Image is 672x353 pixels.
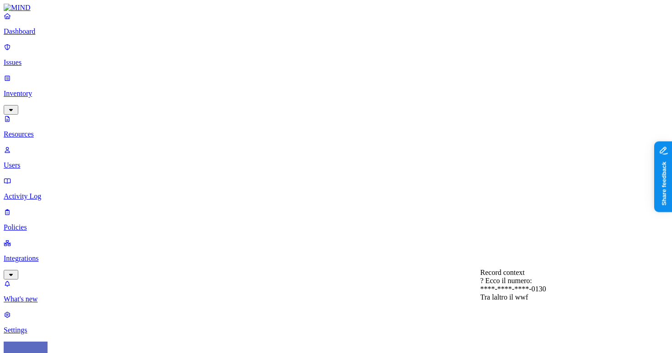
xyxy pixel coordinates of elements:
p: Inventory [4,90,668,98]
p: Activity Log [4,192,668,200]
div: Record context [480,269,546,277]
p: What's new [4,295,668,303]
p: Dashboard [4,27,668,36]
p: Integrations [4,254,668,263]
p: Users [4,161,668,169]
p: Policies [4,223,668,232]
p: Issues [4,58,668,67]
p: Settings [4,326,668,334]
img: MIND [4,4,31,12]
p: Resources [4,130,668,138]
